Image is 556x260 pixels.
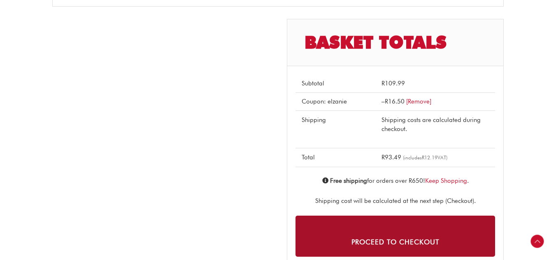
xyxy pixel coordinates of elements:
span: R [385,98,388,105]
span: 16.50 [385,98,405,105]
p: Shipping cost will be calculated at the next step (Checkout). [295,196,495,206]
th: Coupon: elzanie [295,92,375,111]
th: Total [295,148,375,167]
td: – [375,92,495,111]
a: Remove elzanie coupon [406,98,431,105]
bdi: 93.49 [382,154,401,161]
th: Shipping [295,110,375,148]
p: for orders over R650! . [295,176,495,186]
strong: Free shipping [330,177,367,184]
span: R [422,154,424,161]
span: Shipping costs are calculated during checkout. [382,116,481,133]
small: (includes VAT) [403,154,447,161]
span: R [382,80,385,87]
span: R [382,154,385,161]
bdi: 109.99 [382,80,405,87]
th: Subtotal [295,74,375,92]
a: Keep Shopping [425,177,467,184]
span: 12.19 [422,154,437,161]
a: Proceed to checkout [295,216,495,256]
h2: Basket totals [287,19,503,66]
